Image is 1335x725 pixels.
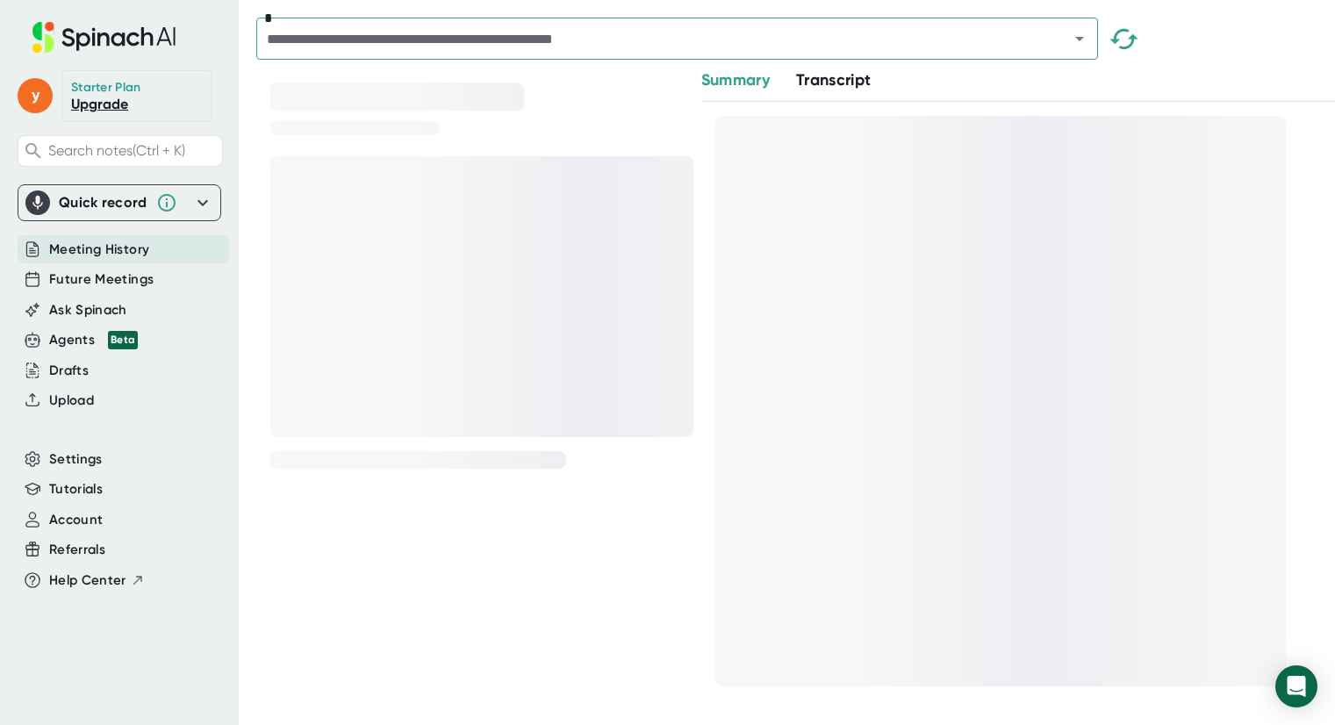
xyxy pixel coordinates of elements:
button: Settings [49,449,103,470]
button: Summary [701,68,770,92]
button: Referrals [49,540,105,560]
div: Quick record [59,194,147,212]
div: Starter Plan [71,80,141,96]
button: Help Center [49,571,145,591]
div: Beta [108,331,138,349]
span: Help Center [49,571,126,591]
div: Agents [49,330,138,350]
a: Upgrade [71,96,128,112]
button: Drafts [49,361,89,381]
button: Ask Spinach [49,300,127,320]
button: Account [49,510,103,530]
button: Agents Beta [49,330,138,350]
div: Open Intercom Messenger [1275,665,1317,707]
button: Upload [49,391,94,411]
button: Transcript [796,68,872,92]
span: Transcript [796,70,872,90]
button: Future Meetings [49,269,154,290]
span: Summary [701,70,770,90]
div: Quick record [25,185,213,220]
span: Search notes (Ctrl + K) [48,142,185,159]
button: Meeting History [49,240,149,260]
span: y [18,78,53,113]
button: Open [1067,26,1092,51]
button: Tutorials [49,479,103,499]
